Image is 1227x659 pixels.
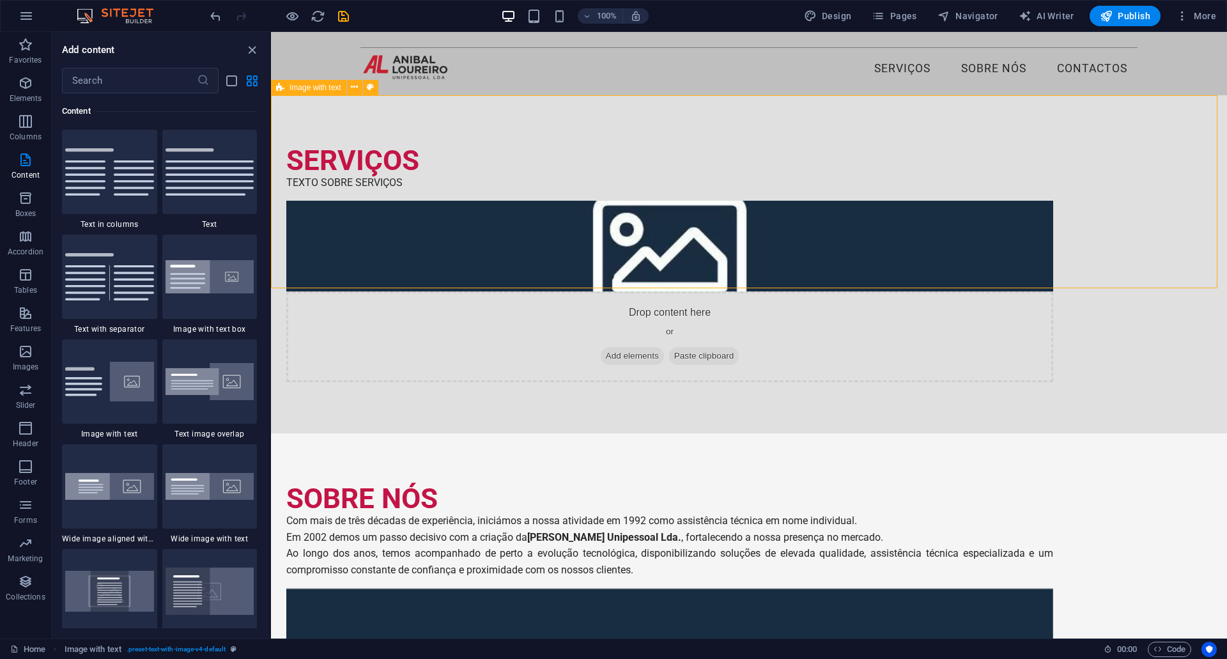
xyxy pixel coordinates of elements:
[336,8,351,24] button: save
[311,9,325,24] i: Reload page
[162,219,258,229] span: Text
[162,534,258,544] span: Wide image with text
[62,68,197,93] input: Search
[597,8,617,24] h6: 100%
[804,10,852,22] span: Design
[10,642,45,657] a: Click to cancel selection. Double-click to open Pages
[166,568,254,615] img: text-on-bacground.svg
[244,42,259,58] button: close panel
[10,93,42,104] p: Elements
[1176,10,1216,22] span: More
[62,429,157,439] span: Image with text
[65,253,154,300] img: text-with-separator.svg
[166,148,254,196] img: text.svg
[10,323,41,334] p: Features
[166,363,254,401] img: text-image-overlap.svg
[65,473,154,500] img: wide-image-with-text-aligned.svg
[630,10,642,22] i: On resize automatically adjust zoom level to fit chosen device.
[65,362,154,401] img: text-with-image-v4.svg
[310,8,325,24] button: reload
[62,130,157,229] div: Text in columns
[799,6,857,26] button: Design
[208,8,223,24] button: undo
[14,515,37,525] p: Forms
[1104,642,1138,657] h6: Session time
[62,534,157,544] span: Wide image aligned with text
[65,642,121,657] span: Click to select. Double-click to edit
[16,400,36,410] p: Slider
[244,73,259,88] button: grid-view
[62,324,157,334] span: Text with separator
[14,285,37,295] p: Tables
[8,247,43,257] p: Accordion
[1171,6,1221,26] button: More
[162,130,258,229] div: Text
[162,324,258,334] span: Image with text box
[12,170,40,180] p: Content
[1148,642,1191,657] button: Code
[15,260,782,350] div: Drop content here
[62,235,157,334] div: Text with separator
[13,438,38,449] p: Header
[65,148,154,196] img: text-in-columns.svg
[162,444,258,544] div: Wide image with text
[13,362,39,372] p: Images
[1014,6,1079,26] button: AI Writer
[1100,10,1150,22] span: Publish
[8,554,43,564] p: Marketing
[578,8,623,24] button: 100%
[1117,642,1137,657] span: 00 00
[65,571,154,611] img: text-on-background-centered.svg
[330,315,393,333] span: Add elements
[166,473,254,500] img: wide-image-with-text.svg
[15,208,36,219] p: Boxes
[6,592,45,602] p: Collections
[1090,6,1161,26] button: Publish
[867,6,922,26] button: Pages
[65,642,237,657] nav: breadcrumb
[289,84,341,91] span: Image with text
[224,73,239,88] button: list-view
[62,219,157,229] span: Text in columns
[1019,10,1074,22] span: AI Writer
[162,429,258,439] span: Text image overlap
[14,477,37,487] p: Footer
[231,646,236,653] i: This element is a customizable preset
[9,55,42,65] p: Favorites
[284,8,300,24] button: Click here to leave preview mode and continue editing
[162,235,258,334] div: Image with text box
[938,10,998,22] span: Navigator
[932,6,1003,26] button: Navigator
[127,642,226,657] span: . preset-text-with-image-v4-default
[162,339,258,439] div: Text image overlap
[62,104,257,119] h6: Content
[62,42,115,58] h6: Add content
[1126,644,1128,654] span: :
[398,315,468,333] span: Paste clipboard
[166,260,254,294] img: image-with-text-box.svg
[799,6,857,26] div: Design (Ctrl+Alt+Y)
[10,132,42,142] p: Columns
[73,8,169,24] img: Editor Logo
[62,339,157,439] div: Image with text
[872,10,916,22] span: Pages
[62,444,157,544] div: Wide image aligned with text
[1201,642,1217,657] button: Usercentrics
[336,9,351,24] i: Save (Ctrl+S)
[208,9,223,24] i: Undo: Delete elements (Ctrl+Z)
[1154,642,1185,657] span: Code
